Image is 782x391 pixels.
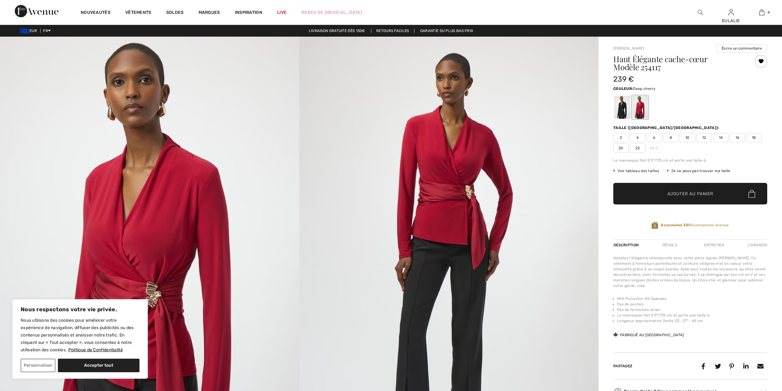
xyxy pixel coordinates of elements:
li: Longueur approximative (taille 12) : 27" - 69 cm [617,318,767,324]
a: Live [277,9,287,16]
span: 22 [630,143,645,153]
li: Le mannequin fait 5'9"/175 cm et porte une taille 6. [617,312,767,318]
div: EULALIE [716,18,746,24]
h1: Haut Élégante cache-cœur Modèle 254117 [613,55,742,71]
span: 24 [647,143,662,153]
div: Fabriqué au [GEOGRAPHIC_DATA] [613,332,684,338]
span: 4 [630,133,645,142]
a: Livraison gratuite dès 130€ [304,29,370,33]
div: Description [613,240,640,251]
img: ring-m.svg [655,147,659,150]
img: recherche [698,9,703,16]
img: 1ère Avenue [15,5,58,17]
img: Euro [20,29,30,34]
a: Se connecter [728,9,734,15]
span: Inspiration [235,10,262,16]
a: [PERSON_NAME] [613,46,644,50]
li: Pas de fermeture éclair [617,307,767,312]
div: Deep cherry [632,96,648,119]
button: Accepter tout [58,359,139,372]
p: Nous utilisons des cookies pour améliorer votre expérience de navigation, diffuser des publicités... [21,317,139,354]
a: Retours faciles [371,29,414,33]
button: Personnaliser [21,359,55,372]
span: 4 [768,10,770,15]
img: Récompenses Avenue [651,221,658,229]
span: Ajouter au panier [667,191,713,197]
span: 16 [730,133,745,142]
img: Bag.svg [748,190,755,198]
a: Soldes [166,10,184,16]
div: Nous respectons votre vie privée. [12,299,148,379]
div: Le mannequin fait 5'9"/175 cm et porte une taille 6. [613,158,767,163]
span: 14 [713,133,728,142]
button: Ajouter au panier [613,183,767,204]
div: Détails [657,240,682,251]
span: 12 [696,133,712,142]
strong: Accumulez 30 [661,223,688,227]
span: 8 [663,133,679,142]
span: FR [43,29,51,33]
span: 2 [613,133,629,142]
a: Politique de Confidentialité [68,347,123,353]
a: 4 [747,9,777,16]
li: Pas de poches [617,301,767,307]
span: Récompenses Avenue [661,222,729,228]
div: Noir [614,96,630,119]
div: Entretien [699,240,729,251]
span: Voir tableau des tailles [613,168,659,174]
img: Mon panier [759,9,764,16]
span: Couleur: [613,87,633,91]
div: Adoptez l'élégance intemporelle avec cette pièce signée [PERSON_NAME]. Ce vêtement à fermeture po... [613,255,767,288]
li: 96% Polyester, 4% Spandex [617,296,767,301]
img: Mes infos [728,9,734,16]
span: 18 [746,133,762,142]
a: Marques [199,10,220,16]
span: 10 [680,133,695,142]
div: Livraison [746,240,767,251]
a: Nouveautés [81,10,111,16]
a: Robes de [MEDICAL_DATA] [301,9,362,16]
span: 20 [613,143,629,153]
div: Taille ([GEOGRAPHIC_DATA]/[GEOGRAPHIC_DATA]): [613,125,721,131]
a: Vêtements [125,10,151,16]
div: Je ne peux pas trouver ma taille [667,168,731,174]
p: Nous respectons votre vie privée. [21,306,139,313]
a: Garantie du plus bas prix [415,29,478,33]
span: 239 € [613,75,634,83]
button: Écrire un commentaire [716,44,767,53]
span: EUR [20,29,39,33]
iframe: Ouvre un widget dans lequel vous pouvez chatter avec l’un de nos agents [743,345,776,360]
span: Deep cherry [633,87,655,91]
span: Partagez [613,364,632,368]
span: 6 [647,133,662,142]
